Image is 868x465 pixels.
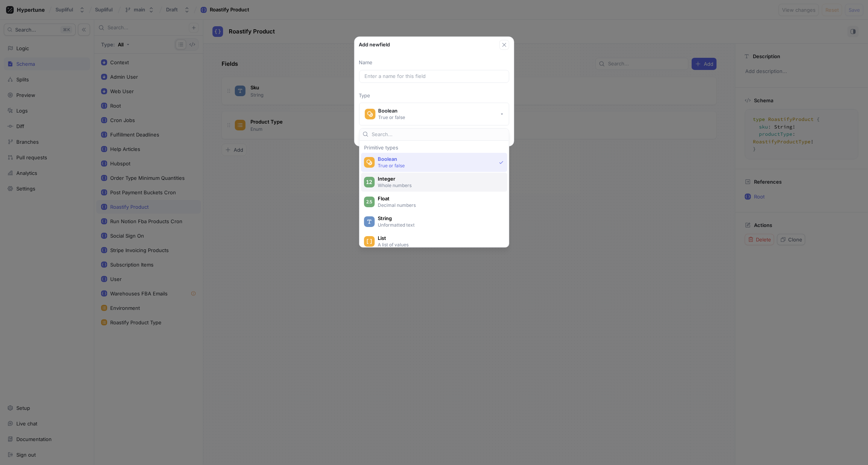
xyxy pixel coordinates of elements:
[378,222,499,228] p: Unformatted text
[378,215,501,222] span: String
[359,41,390,49] p: Add new field
[378,235,501,241] span: List
[361,145,507,150] div: Primitive types
[378,202,499,208] p: Decimal numbers
[359,92,509,100] p: Type
[359,103,509,125] button: BooleanTrue or false
[378,162,496,169] p: True or false
[359,59,509,67] p: Name
[372,131,506,138] input: Search...
[378,195,501,202] span: Float
[379,108,405,114] div: Boolean
[378,182,499,189] p: Whole numbers
[365,73,504,80] input: Enter a name for this field
[379,114,405,121] div: True or false
[378,156,496,162] span: Boolean
[378,241,499,248] p: A list of values
[378,176,501,182] span: Integer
